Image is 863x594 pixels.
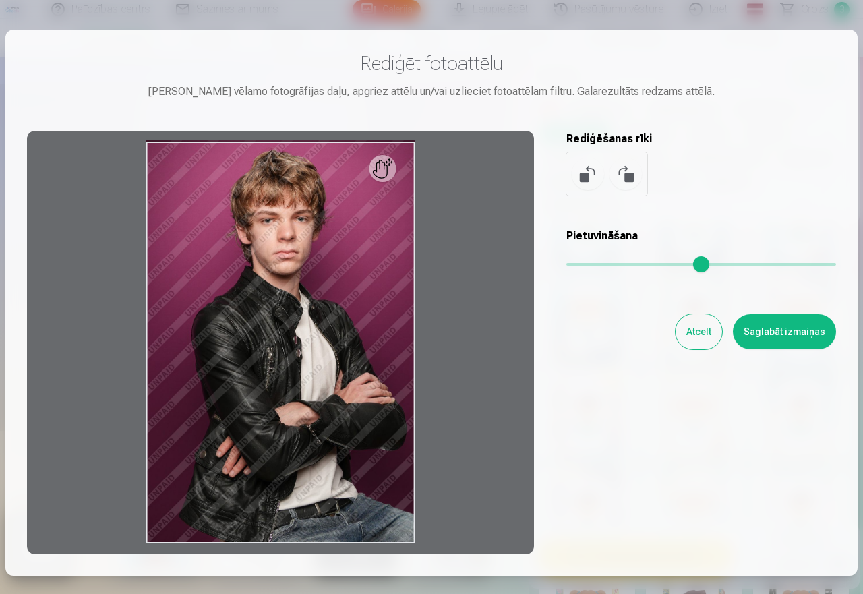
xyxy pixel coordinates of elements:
[676,314,722,349] button: Atcelt
[27,51,836,76] h3: Rediģēt fotoattēlu
[733,314,836,349] button: Saglabāt izmaiņas
[27,84,836,100] div: [PERSON_NAME] vēlamo fotogrāfijas daļu, apgriez attēlu un/vai uzlieciet fotoattēlam filtru. Galar...
[566,228,836,244] h5: Pietuvināšana
[566,131,836,147] h5: Rediģēšanas rīki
